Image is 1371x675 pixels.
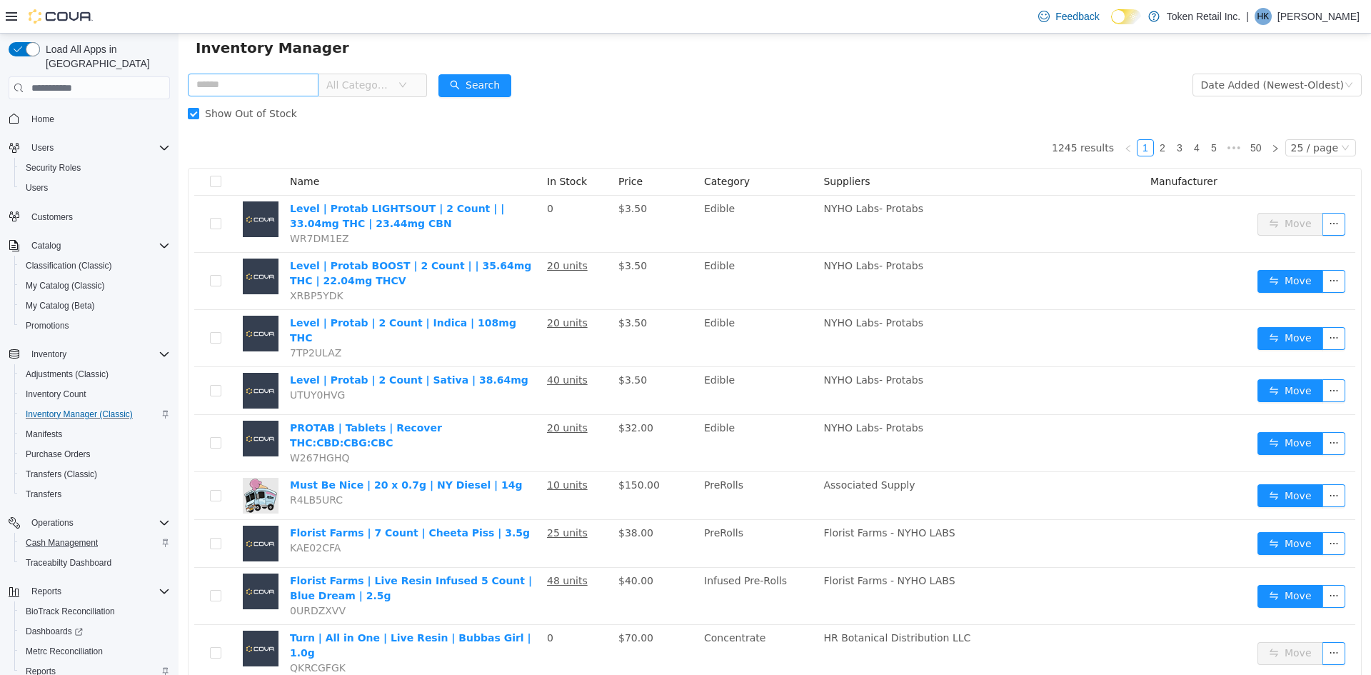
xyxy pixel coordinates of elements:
[111,142,141,154] span: Name
[20,554,170,571] span: Traceabilty Dashboard
[440,226,468,238] span: $3.50
[20,406,170,423] span: Inventory Manager (Classic)
[20,643,170,660] span: Metrc Reconciliation
[64,492,100,528] img: Florist Farms | 7 Count | Cheeta Piss | 3.5g placeholder
[520,219,639,276] td: Edible
[20,297,170,314] span: My Catalog (Beta)
[14,404,176,424] button: Inventory Manager (Classic)
[1079,499,1145,521] button: icon: swapMove
[26,583,67,600] button: Reports
[972,142,1039,154] span: Manufacturer
[1079,179,1145,202] button: icon: swapMove
[20,179,170,196] span: Users
[111,541,353,568] a: Florist Farms | Live Resin Infused 5 Count | Blue Dream | 2.5g
[111,461,164,472] span: R4LB5URC
[31,517,74,529] span: Operations
[1144,499,1167,521] button: icon: ellipsis
[111,446,344,457] a: Must Be Nice | 20 x 0.7g | NY Diesel | 14g
[20,466,170,483] span: Transfers (Classic)
[14,464,176,484] button: Transfers (Classic)
[20,603,170,620] span: BioTrack Reconciliation
[111,356,166,367] span: UTUY0HVG
[26,557,111,569] span: Traceabilty Dashboard
[26,469,97,480] span: Transfers (Classic)
[440,142,464,154] span: Price
[1144,609,1167,631] button: icon: ellipsis
[20,534,170,551] span: Cash Management
[1167,8,1241,25] p: Token Retail Inc.
[1144,399,1167,421] button: icon: ellipsis
[26,583,170,600] span: Reports
[26,237,66,254] button: Catalog
[368,284,409,295] u: 20 units
[111,571,167,583] span: 0URDZXVV
[14,424,176,444] button: Manifests
[3,236,176,256] button: Catalog
[26,111,60,128] a: Home
[993,106,1009,122] a: 3
[1144,451,1167,474] button: icon: ellipsis
[148,44,213,59] span: All Categories
[31,211,73,223] span: Customers
[20,366,114,383] a: Adjustments (Classic)
[26,162,81,174] span: Security Roles
[26,280,105,291] span: My Catalog (Classic)
[1144,346,1167,369] button: icon: ellipsis
[26,346,72,363] button: Inventory
[1023,41,1165,62] div: Date Added (Newest-Oldest)
[993,106,1010,123] li: 3
[20,386,92,403] a: Inventory Count
[20,317,75,334] a: Promotions
[645,226,745,238] span: NYHO Labs- Protabs
[260,41,333,64] button: icon: searchSearch
[440,169,468,181] span: $3.50
[26,409,133,420] span: Inventory Manager (Classic)
[14,178,176,198] button: Users
[1257,8,1270,25] span: HK
[26,429,62,440] span: Manifests
[14,533,176,553] button: Cash Management
[1113,106,1160,122] div: 25 / page
[368,599,375,610] span: 0
[14,601,176,621] button: BioTrack Reconciliation
[111,169,326,196] a: Level | Protab LIGHTSOUT | 2 Count | | 33.04mg THC | 23.44mg CBN
[26,369,109,380] span: Adjustments (Classic)
[26,300,95,311] span: My Catalog (Beta)
[440,599,475,610] span: $70.00
[3,206,176,227] button: Customers
[26,449,91,460] span: Purchase Orders
[1079,609,1145,631] button: icon: swapMove
[1055,9,1099,24] span: Feedback
[111,419,171,430] span: W267HGHQ
[111,629,167,640] span: QKRCGFGK
[14,364,176,384] button: Adjustments (Classic)
[520,439,639,486] td: PreRolls
[26,209,79,226] a: Customers
[645,142,691,154] span: Suppliers
[26,646,103,657] span: Metrc Reconciliation
[3,513,176,533] button: Operations
[1144,236,1167,259] button: icon: ellipsis
[1111,9,1141,24] input: Dark Mode
[520,486,639,534] td: PreRolls
[20,386,170,403] span: Inventory Count
[1111,24,1112,25] span: Dark Mode
[111,599,353,625] a: Turn | All in One | Live Resin | Bubbas Girl | 1.0g
[1144,551,1167,574] button: icon: ellipsis
[645,341,745,352] span: NYHO Labs- Protabs
[873,106,935,123] li: 1245 results
[64,444,100,480] img: Must Be Nice | 20 x 0.7g | NY Diesel | 14g hero shot
[1010,106,1026,122] a: 4
[20,623,170,640] span: Dashboards
[520,334,639,381] td: Edible
[26,139,59,156] button: Users
[20,257,170,274] span: Classification (Classic)
[20,406,139,423] a: Inventory Manager (Classic)
[520,381,639,439] td: Edible
[368,142,408,154] span: In Stock
[1277,8,1360,25] p: [PERSON_NAME]
[645,284,745,295] span: NYHO Labs- Protabs
[26,346,170,363] span: Inventory
[440,541,475,553] span: $40.00
[26,109,170,127] span: Home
